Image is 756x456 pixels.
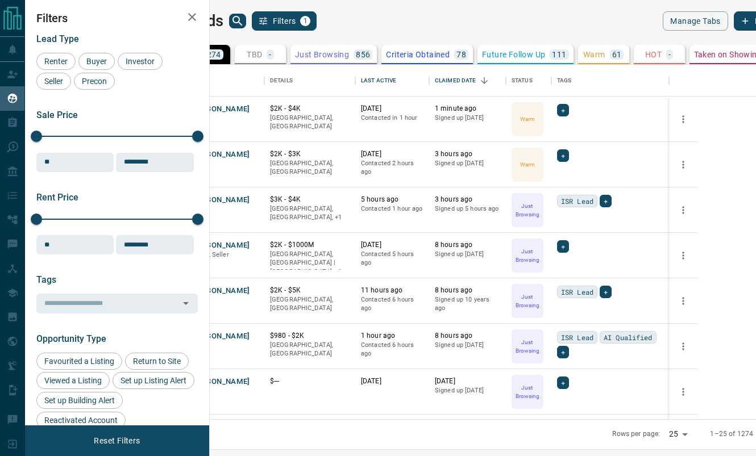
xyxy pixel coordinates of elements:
div: Status [512,65,533,97]
p: Warm [520,160,535,169]
span: 1 [301,17,309,25]
div: + [557,104,569,116]
p: Just Browsing [513,383,542,400]
div: Status [506,65,551,97]
p: 111 [552,51,566,58]
p: Contacted 5 hours ago [361,250,423,267]
button: [PERSON_NAME] [190,104,250,115]
p: 8 hours ago [435,331,500,341]
p: Contacted 6 hours ago [361,341,423,358]
div: Viewed a Listing [36,372,110,389]
p: - [668,51,671,58]
div: Precon [74,73,115,90]
p: Just Browsing [295,51,349,58]
span: + [561,150,565,161]
button: more [675,383,692,400]
p: [GEOGRAPHIC_DATA], [GEOGRAPHIC_DATA] [270,295,350,313]
button: [PERSON_NAME] [190,286,250,296]
p: Signed up 10 years ago [435,295,500,313]
span: + [561,377,565,388]
p: [DATE] [435,376,500,386]
h2: Filters [36,11,198,25]
p: Toronto [270,250,350,277]
span: Rent Price [36,192,78,203]
p: Signed up 5 hours ago [435,204,500,214]
button: Manage Tabs [663,11,728,31]
div: Tags [557,65,572,97]
p: Signed up [DATE] [435,114,500,123]
p: $2K - $1000M [270,240,350,250]
p: Warm [583,51,605,58]
span: Seller [40,77,67,86]
p: $2K - $5K [270,286,350,295]
p: $2K - $4K [270,104,350,114]
span: + [604,286,608,298]
div: Details [270,65,293,97]
div: Set up Building Alert [36,392,123,409]
span: Investor [122,57,159,66]
p: [GEOGRAPHIC_DATA], [GEOGRAPHIC_DATA] [270,341,350,358]
div: Details [264,65,355,97]
p: HOT [645,51,662,58]
button: more [675,247,692,264]
div: Claimed Date [435,65,476,97]
span: ISR Lead [561,286,593,298]
div: Last Active [355,65,429,97]
p: Rows per page: [612,429,660,439]
p: [DATE] [361,149,423,159]
span: Renter [40,57,72,66]
button: search button [229,14,246,28]
span: ISR Lead [561,332,593,343]
div: Name [185,65,264,97]
p: 1274 [202,51,221,58]
p: [DATE] [361,376,423,386]
p: [DATE] [361,104,423,114]
p: Just Browsing [513,292,542,309]
p: Contacted 6 hours ago [361,295,423,313]
p: Just Browsing [513,338,542,355]
p: Signed up [DATE] [435,159,500,168]
button: [PERSON_NAME] [190,376,250,387]
span: Opportunity Type [36,333,106,344]
div: Seller [36,73,71,90]
button: [PERSON_NAME] [190,195,250,206]
div: Favourited a Listing [36,353,122,370]
button: Open [178,295,194,311]
div: Reactivated Account [36,412,126,429]
div: Investor [118,53,163,70]
p: Just Browsing [513,202,542,219]
p: $2K - $3K [270,149,350,159]
span: ISR Lead [561,195,593,207]
div: + [557,346,569,358]
div: Return to Site [125,353,189,370]
div: Renter [36,53,76,70]
span: Viewed a Listing [40,376,106,385]
p: [DATE] [361,240,423,250]
p: Contacted in 1 hour [361,114,423,123]
span: Buyer [82,57,111,66]
div: Buyer [78,53,115,70]
button: Sort [476,73,492,89]
p: 856 [356,51,370,58]
span: Return to Site [129,357,185,366]
span: + [604,195,608,207]
p: $3K - $4K [270,195,350,204]
button: [PERSON_NAME] [190,331,250,342]
p: 8 hours ago [435,240,500,250]
div: Set up Listing Alert [113,372,194,389]
span: Favourited a Listing [40,357,118,366]
button: [PERSON_NAME] [190,149,250,160]
p: 8 hours ago [435,286,500,295]
span: + [561,241,565,252]
p: Future Follow Up [482,51,545,58]
span: Set up Building Alert [40,396,119,405]
p: Signed up [DATE] [435,341,500,350]
p: Toronto [270,204,350,222]
span: + [561,104,565,116]
div: + [557,149,569,162]
div: + [600,195,612,207]
button: more [675,338,692,355]
span: AI Qualified [604,332,653,343]
p: - [269,51,271,58]
p: Contacted 1 hour ago [361,204,423,214]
